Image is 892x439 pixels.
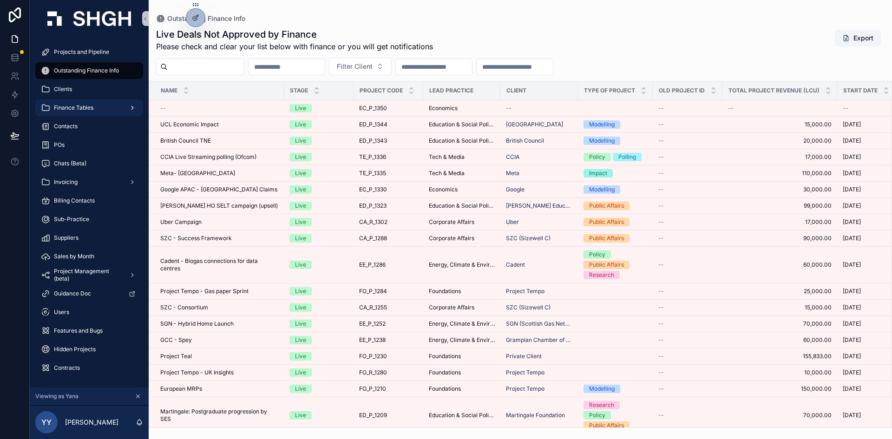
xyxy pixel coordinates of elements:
span: -- [728,105,734,112]
a: -- [658,218,717,226]
span: SGN - Hybrid Home Launch [160,320,234,328]
div: Live [295,202,306,210]
a: Outstanding Finance Info [35,62,143,79]
span: ED_P_1323 [359,202,387,210]
a: Project Management (beta) [35,267,143,283]
div: Live [295,261,306,269]
span: Tech & Media [429,153,465,161]
a: Corporate Affairs [429,304,495,311]
span: EE_P_1252 [359,320,386,328]
a: Uber [506,218,519,226]
span: Project Management (beta) [54,268,122,282]
a: Projects and Pipeline [35,44,143,60]
span: [PERSON_NAME] Education Limited [506,202,572,210]
span: EC_P_1330 [359,186,387,193]
a: Cadent [506,261,525,269]
a: Live [289,261,348,269]
div: Live [295,234,306,242]
a: -- [658,304,717,311]
span: Corporate Affairs [429,304,474,311]
span: GCC - Spey [160,336,192,344]
span: 90,000.00 [728,235,832,242]
span: Outstanding Finance Info [54,67,119,74]
span: Contacts [54,123,78,130]
span: Energy, Climate & Environment [429,336,495,344]
span: Users [54,308,69,316]
a: SZC - Success Framework [160,235,278,242]
div: Policy [589,250,605,259]
a: CA_R_1255 [359,304,418,311]
span: Hidden Projects [54,346,96,353]
a: Hidden Projects [35,341,143,358]
a: -- [658,170,717,177]
a: TE_P_1336 [359,153,418,161]
span: Clients [54,85,72,93]
a: CCIA Live Streaming polling (Ofcom) [160,153,278,161]
span: Suppliers [54,234,79,242]
span: SGN (Scottish Gas Networks) [506,320,572,328]
div: Live [295,169,306,177]
span: ED_P_1344 [359,121,387,128]
a: Google [506,186,572,193]
a: SZC (Sizewell C) [506,235,551,242]
a: 30,000.00 [728,186,832,193]
a: Live [289,336,348,344]
div: Live [295,137,306,145]
a: Energy, Climate & Environment [429,261,495,269]
a: -- [658,186,717,193]
a: Meta [506,170,572,177]
a: -- [506,105,572,112]
a: Live [289,169,348,177]
span: CA_R_1302 [359,218,387,226]
a: Google [506,186,525,193]
a: Contacts [35,118,143,135]
a: Live [289,218,348,226]
span: -- [658,336,664,344]
a: Corporate Affairs [429,218,495,226]
a: Grampian Chamber of Commerce [506,336,572,344]
span: Corporate Affairs [429,235,474,242]
a: ED_P_1323 [359,202,418,210]
a: Live [289,137,348,145]
a: PolicyPolling [584,153,647,161]
span: Sub-Practice [54,216,89,223]
a: UCL Economic Impact [160,121,278,128]
div: Live [295,320,306,328]
a: -- [658,261,717,269]
span: 60,000.00 [728,336,832,344]
a: 20,000.00 [728,137,832,144]
span: British Council [506,137,544,144]
span: -- [843,105,848,112]
a: Energy, Climate & Environment [429,320,495,328]
span: [DATE] [843,304,861,311]
a: Public Affairs [584,202,647,210]
span: [DATE] [843,218,861,226]
span: 99,000.00 [728,202,832,210]
a: British Council [506,137,572,144]
span: Foundations [429,288,461,295]
a: Impact [584,169,647,177]
span: -- [658,304,664,311]
a: Corporate Affairs [429,235,495,242]
span: [DATE] [843,261,861,269]
span: Tech & Media [429,170,465,177]
div: Modelling [589,137,615,145]
span: TE_P_1335 [359,170,386,177]
a: Economics [429,105,495,112]
span: Education & Social Policy [429,121,495,128]
a: -- [658,320,717,328]
span: [DATE] [843,288,861,295]
a: 25,000.00 [728,288,832,295]
span: Guidance Doc [54,290,91,297]
a: -- [160,105,278,112]
span: Education & Social Policy [429,202,495,210]
span: EE_P_1238 [359,336,386,344]
span: SZC - Success Framework [160,235,232,242]
span: Projects and Pipeline [54,48,109,56]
